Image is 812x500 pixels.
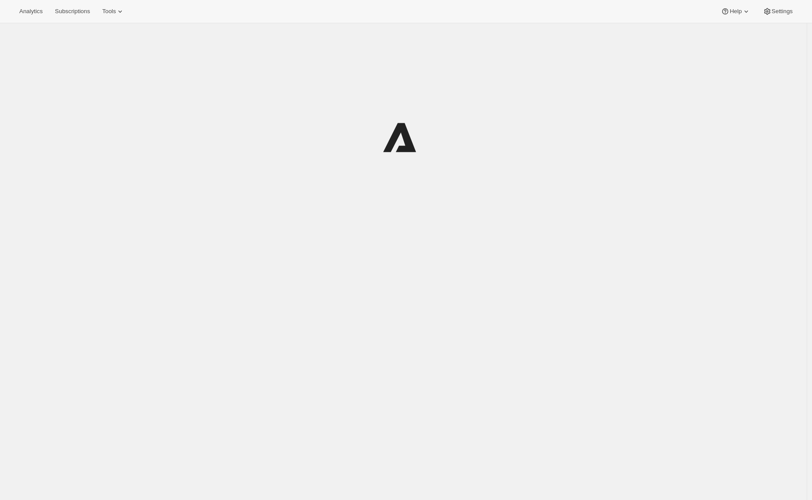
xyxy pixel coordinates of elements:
span: Subscriptions [55,8,90,15]
span: Tools [102,8,116,15]
button: Settings [758,5,798,18]
button: Tools [97,5,130,18]
span: Analytics [19,8,43,15]
button: Subscriptions [50,5,95,18]
span: Help [730,8,741,15]
button: Analytics [14,5,48,18]
span: Settings [772,8,793,15]
button: Help [716,5,755,18]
